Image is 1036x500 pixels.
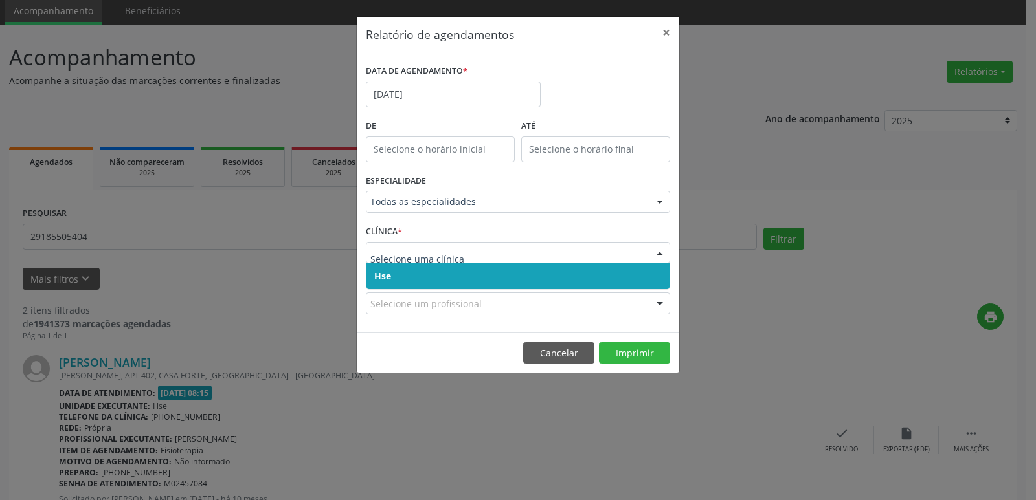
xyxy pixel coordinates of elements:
[370,195,644,208] span: Todas as especialidades
[366,82,541,107] input: Selecione uma data ou intervalo
[366,222,402,242] label: CLÍNICA
[366,116,515,136] label: De
[374,270,391,282] span: Hse
[366,136,515,162] input: Selecione o horário inicial
[653,17,679,49] button: Close
[523,342,594,364] button: Cancelar
[366,61,467,82] label: DATA DE AGENDAMENTO
[521,116,670,136] label: ATÉ
[366,171,426,191] label: ESPECIALIDADE
[370,246,644,272] input: Selecione uma clínica
[521,136,670,162] input: Selecione o horário final
[370,297,482,310] span: Selecione um profissional
[599,342,670,364] button: Imprimir
[366,26,514,43] h5: Relatório de agendamentos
